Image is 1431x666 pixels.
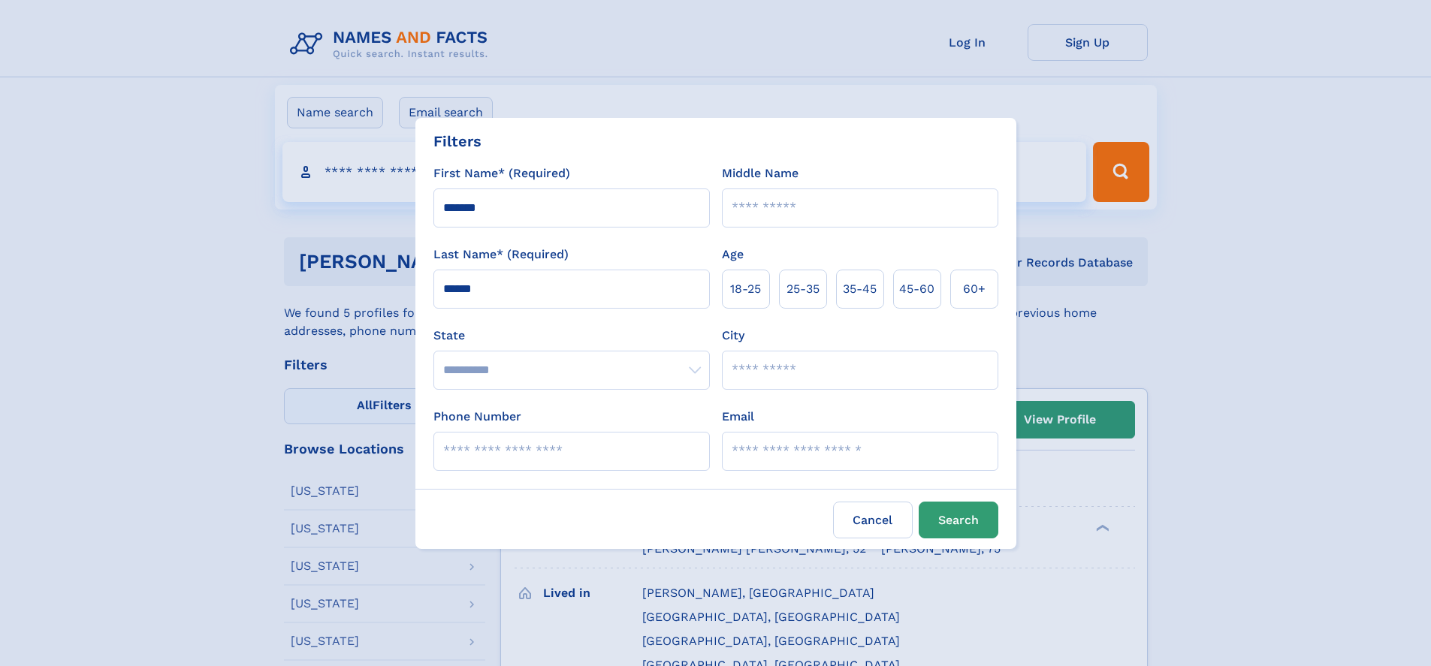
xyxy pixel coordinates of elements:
span: 25‑35 [786,280,820,298]
label: Last Name* (Required) [433,246,569,264]
label: Middle Name [722,164,799,182]
label: City [722,327,744,345]
label: Phone Number [433,408,521,426]
label: Age [722,246,744,264]
span: 18‑25 [730,280,761,298]
span: 60+ [963,280,986,298]
label: Email [722,408,754,426]
span: 35‑45 [843,280,877,298]
div: Filters [433,130,482,152]
label: State [433,327,710,345]
label: First Name* (Required) [433,164,570,182]
button: Search [919,502,998,538]
label: Cancel [833,502,913,538]
span: 45‑60 [899,280,934,298]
